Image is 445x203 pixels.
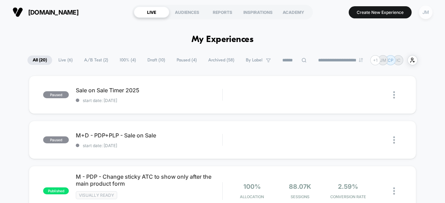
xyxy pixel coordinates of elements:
[76,191,117,199] span: Visually ready
[396,58,400,63] p: IC
[76,132,222,139] span: M+D - PDP+PLP - Sale on Sale
[171,56,202,65] span: Paused ( 4 )
[289,183,311,190] span: 88.07k
[388,58,394,63] p: CP
[43,187,69,194] span: published
[76,98,222,103] span: start date: [DATE]
[393,136,395,144] img: close
[10,7,81,18] button: [DOMAIN_NAME]
[76,173,222,187] span: M - PDP - Change sticky ATC to show only after the main product form
[79,56,113,65] span: A/B Test ( 2 )
[142,56,170,65] span: Draft ( 10 )
[53,56,78,65] span: Live ( 6 )
[28,9,79,16] span: [DOMAIN_NAME]
[370,55,380,65] div: + 1
[338,183,358,190] span: 2.59%
[169,7,205,18] div: AUDIENCES
[380,58,386,63] p: JM
[278,194,322,199] span: Sessions
[240,7,276,18] div: INSPIRATIONS
[134,7,169,18] div: LIVE
[203,56,240,65] span: Archived ( 58 )
[205,7,240,18] div: REPORTS
[349,6,412,18] button: Create New Experience
[240,194,264,199] span: Allocation
[393,187,395,195] img: close
[27,56,52,65] span: All ( 20 )
[276,7,311,18] div: ACADEMY
[243,183,261,190] span: 100%
[417,5,435,19] button: JM
[114,56,141,65] span: 100% ( 4 )
[393,91,395,99] img: close
[246,58,262,63] span: By Label
[359,58,363,62] img: end
[76,143,222,148] span: start date: [DATE]
[43,91,69,98] span: paused
[76,87,222,94] span: Sale on Sale Timer 2025
[326,194,370,199] span: CONVERSION RATE
[192,35,254,45] h1: My Experiences
[13,7,23,17] img: Visually logo
[419,6,432,19] div: JM
[43,136,69,143] span: paused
